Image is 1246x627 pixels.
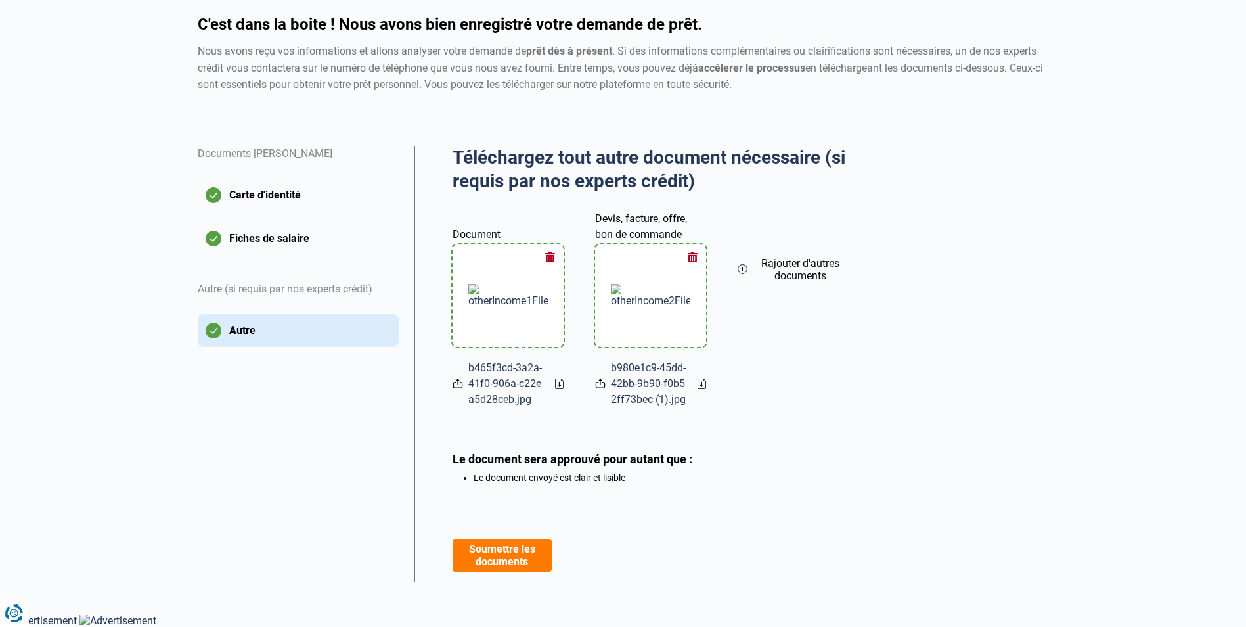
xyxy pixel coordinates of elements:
[526,45,612,57] strong: prêt dès à présent
[453,452,849,466] div: Le document sera approuvé pour autant que :
[453,539,552,572] button: Soumettre les documents
[198,43,1049,93] div: Nous avons reçu vos informations et allons analyser votre demande de . Si des informations complé...
[468,284,548,307] img: otherIncome1File
[198,222,399,255] button: Fiches de salaire
[198,266,399,314] div: Autre (si requis par nos experts crédit)
[753,257,848,282] span: Rajouter d'autres documents
[468,360,545,407] span: b465f3cd-3a2a-41f0-906a-c22ea5d28ceb.jpg
[198,16,1049,32] h1: C'est dans la boite ! Nous avons bien enregistré votre demande de prêt.
[738,210,849,330] button: Rajouter d'autres documents
[198,146,399,179] div: Documents [PERSON_NAME]
[198,314,399,347] button: Autre
[611,360,687,407] span: b980e1c9-45dd-42bb-9b90-f0b52ff73bec (1).jpg
[198,179,399,212] button: Carte d'identité
[453,210,564,243] label: Document
[611,284,690,307] img: otherIncome2File
[698,379,706,389] a: Download
[698,62,805,74] strong: accélerer le processus
[453,146,849,194] h2: Téléchargez tout autre document nécessaire (si requis par nos experts crédit)
[474,473,849,483] li: Le document envoyé est clair et lisible
[595,210,706,243] label: Devis, facture, offre, bon de commande
[79,615,156,627] img: Advertisement
[555,379,564,389] a: Download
